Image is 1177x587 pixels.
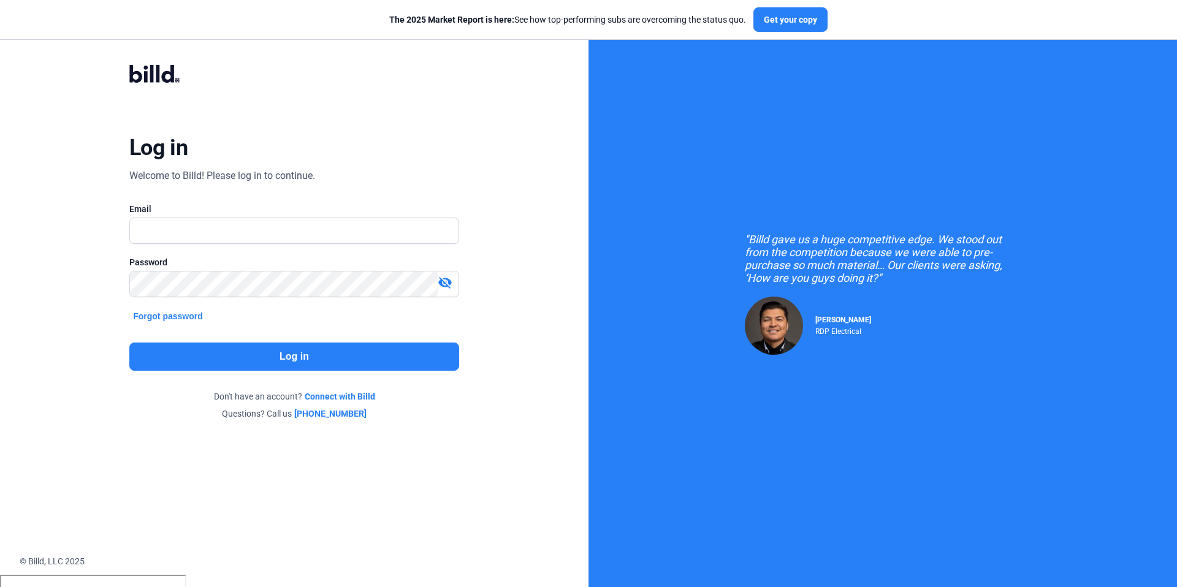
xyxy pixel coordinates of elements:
div: Don't have an account? [129,390,459,403]
span: The 2025 Market Report is here: [389,15,514,25]
div: Questions? Call us [129,407,459,420]
mat-icon: visibility_off [438,275,452,290]
span: [PERSON_NAME] [815,316,871,324]
a: [PHONE_NUMBER] [294,407,367,420]
div: "Billd gave us a huge competitive edge. We stood out from the competition because we were able to... [745,233,1021,284]
img: Raul Pacheco [745,297,803,355]
div: Log in [129,134,188,161]
a: Connect with Billd [305,390,375,403]
button: Forgot password [129,309,207,323]
div: Email [129,203,459,215]
div: Password [129,256,459,268]
div: Welcome to Billd! Please log in to continue. [129,169,315,183]
button: Log in [129,343,459,371]
div: See how top-performing subs are overcoming the status quo. [389,13,746,26]
button: Get your copy [753,7,828,32]
div: RDP Electrical [815,324,871,336]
